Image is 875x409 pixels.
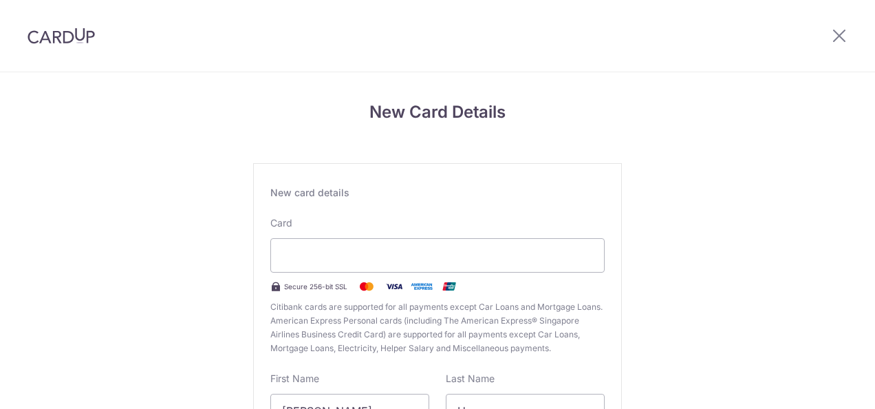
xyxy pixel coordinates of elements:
span: Secure 256-bit SSL [284,281,347,292]
span: Citibank cards are supported for all payments except Car Loans and Mortgage Loans. American Expre... [270,300,605,355]
div: New card details [270,186,605,200]
iframe: Secure card payment input frame [282,247,593,264]
label: First Name [270,372,319,386]
label: Card [270,216,292,230]
img: .alt.amex [408,278,435,295]
img: Mastercard [353,278,380,295]
label: Last Name [446,372,495,386]
img: Visa [380,278,408,295]
img: .alt.unionpay [435,278,463,295]
h4: New Card Details [253,100,622,125]
img: CardUp [28,28,95,44]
